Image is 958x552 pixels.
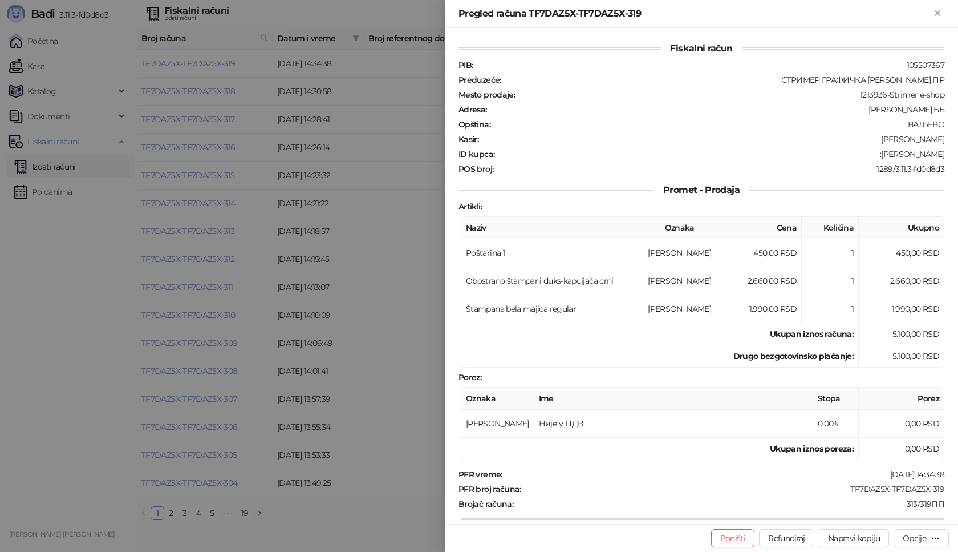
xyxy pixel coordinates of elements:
span: Fiskalni račun [661,43,741,54]
strong: Artikli : [458,202,482,212]
div: 105507367 [474,60,945,70]
td: 5.100,00 RSD [859,323,944,345]
strong: POS broj : [458,164,493,174]
div: [PERSON_NAME] ББ [488,104,945,115]
div: ВАЉЕВО [492,119,945,130]
div: [DATE] 14:34:38 [504,469,945,480]
th: Porez [859,388,944,410]
td: 2.660,00 RSD [859,267,944,295]
strong: Preduzeće : [458,75,501,85]
td: 1.990,00 RSD [859,295,944,323]
div: 313/319ПП [514,499,945,509]
button: Zatvori [931,7,944,21]
span: Promet - Prodaja [654,184,749,195]
th: Ukupno [859,217,944,239]
th: Cena [716,217,802,239]
td: 0,00 RSD [859,410,944,438]
td: 0,00 RSD [859,438,944,460]
td: [PERSON_NAME] [643,267,716,295]
span: Napravi kopiju [828,533,880,543]
td: Obostrano štampani duks-kapuljača crni [461,267,643,295]
strong: Ukupan iznos poreza: [770,444,854,454]
div: Pregled računa TF7DAZ5X-TF7DAZ5X-319 [458,7,931,21]
div: 1213936-Strimer e-shop [516,90,945,100]
button: Opcije [894,529,949,547]
strong: Kasir : [458,134,478,144]
td: 0,00% [813,410,859,438]
div: Opcije [903,533,926,543]
strong: Mesto prodaje : [458,90,515,100]
strong: Porez : [458,372,481,382]
strong: Ukupan iznos računa : [770,329,854,339]
strong: PFR broj računa : [458,484,521,494]
th: Naziv [461,217,643,239]
button: Refundiraj [759,529,814,547]
td: [PERSON_NAME] [643,295,716,323]
button: Poništi [711,529,755,547]
td: [PERSON_NAME] [461,410,534,438]
strong: Opština : [458,119,490,130]
div: СТРИМЕР ГРАФИЧКА [PERSON_NAME] ПР [502,75,945,85]
td: Štampana bela majica regular [461,295,643,323]
td: 450,00 RSD [716,239,802,267]
button: Napravi kopiju [819,529,889,547]
strong: Adresa : [458,104,487,115]
td: Poštarina 1 [461,239,643,267]
th: Stopa [813,388,859,410]
td: Није у ПДВ [534,410,813,438]
th: Ime [534,388,813,410]
div: 1289/3.11.3-fd0d8d3 [494,164,945,174]
th: Oznaka [643,217,716,239]
div: [PERSON_NAME] [480,134,945,144]
td: 1 [802,295,859,323]
td: 1.990,00 RSD [716,295,802,323]
th: Oznaka [461,388,534,410]
div: :[PERSON_NAME] [496,149,945,159]
td: 2.660,00 RSD [716,267,802,295]
strong: Drugo bezgotovinsko plaćanje : [733,351,854,361]
strong: PFR vreme : [458,469,502,480]
th: Količina [802,217,859,239]
strong: ID kupca : [458,149,494,159]
td: 1 [802,239,859,267]
strong: PIB : [458,60,473,70]
td: 450,00 RSD [859,239,944,267]
td: [PERSON_NAME] [643,239,716,267]
div: TF7DAZ5X-TF7DAZ5X-319 [522,484,945,494]
strong: Brojač računa : [458,499,513,509]
td: 5.100,00 RSD [859,345,944,368]
td: 1 [802,267,859,295]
